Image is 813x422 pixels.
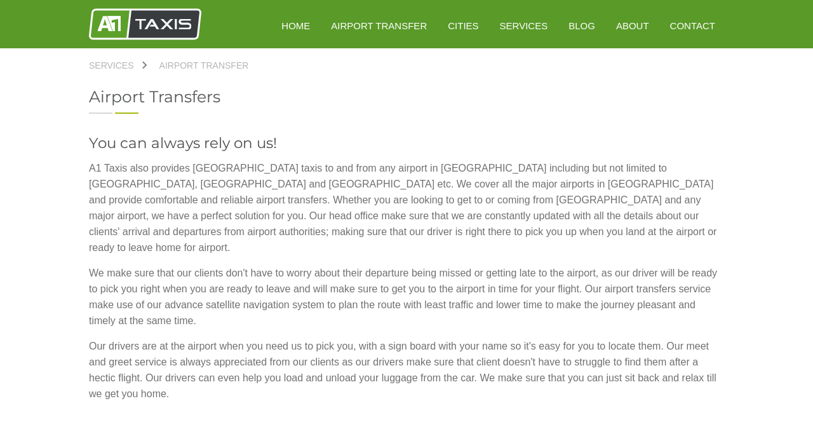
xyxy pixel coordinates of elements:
[89,160,724,255] p: A1 Taxis also provides [GEOGRAPHIC_DATA] taxis to and from any airport in [GEOGRAPHIC_DATA] inclu...
[89,338,724,402] p: Our drivers are at the airport when you need us to pick you, with a sign board with your name so ...
[89,60,134,71] span: Services
[560,10,604,41] a: Blog
[607,10,658,41] a: About
[322,10,436,41] a: Airport Transfer
[89,8,201,40] img: A1 Taxis
[89,265,724,329] p: We make sure that our clients don't have to worry about their departure being missed or getting l...
[89,89,724,105] h2: Airport Transfers
[439,10,487,41] a: Cities
[147,61,262,70] a: Airport Transfer
[491,10,557,41] a: Services
[272,10,319,41] a: HOME
[661,10,724,41] a: Contact
[159,60,249,71] span: Airport Transfer
[89,61,147,70] a: Services
[89,136,724,151] h3: You can always rely on us!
